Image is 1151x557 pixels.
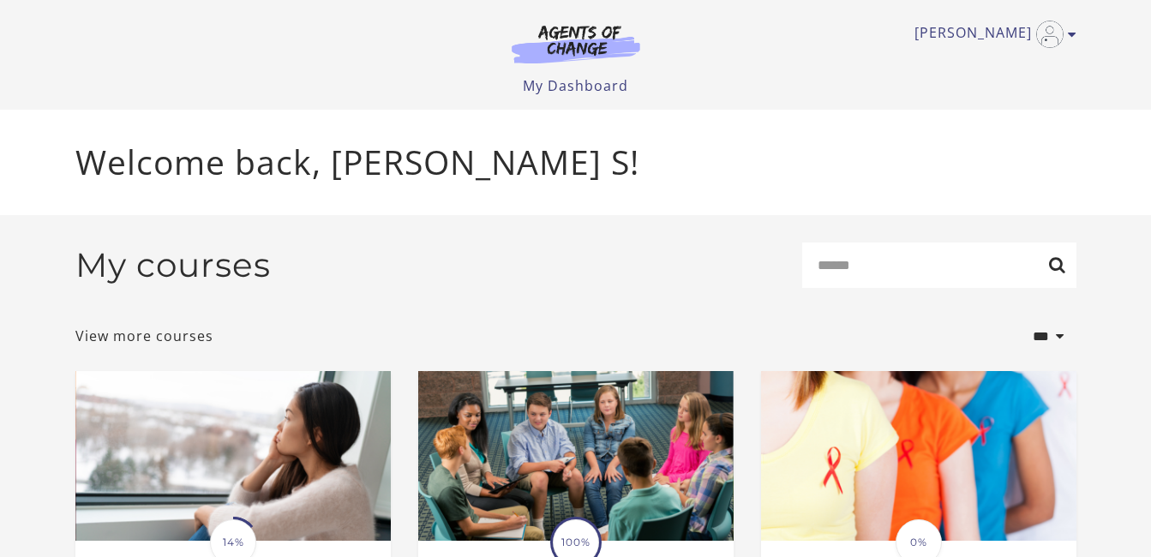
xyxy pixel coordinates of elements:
[494,24,658,63] img: Agents of Change Logo
[75,137,1076,188] p: Welcome back, [PERSON_NAME] S!
[75,326,213,346] a: View more courses
[523,76,628,95] a: My Dashboard
[75,245,271,285] h2: My courses
[914,21,1068,48] a: Toggle menu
